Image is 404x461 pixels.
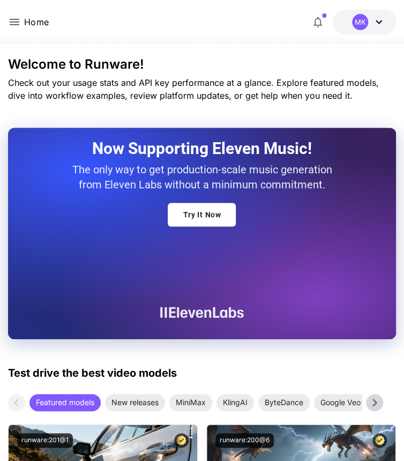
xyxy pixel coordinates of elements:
[68,138,336,159] h2: Now Supporting Eleven Music!
[105,397,165,408] span: New releases
[216,397,254,408] span: KlingAI
[314,397,367,408] span: Google Veo
[105,394,165,411] div: New releases
[174,433,189,448] button: Certified Model – Vetted for best performance and includes a commercial license.
[372,433,387,448] button: Certified Model – Vetted for best performance and includes a commercial license.
[8,365,177,381] p: Test drive the best video models
[24,16,48,28] nav: breadcrumb
[29,397,101,408] span: Featured models
[258,397,310,408] span: ByteDance
[8,77,379,101] span: Check out your usage stats and API key performance at a glance. Explore featured models, dive int...
[216,394,254,411] div: KlingAI
[314,394,367,411] div: Google Veo
[352,14,368,30] div: MK
[29,394,101,411] div: Featured models
[169,397,212,408] span: MiniMax
[168,203,236,226] a: Try It Now
[17,433,73,448] button: runware:201@1
[8,57,396,72] h3: Welcome to Runware!
[24,16,48,28] a: Home
[333,10,396,34] button: $31.47389MK
[258,394,310,411] div: ByteDance
[68,162,336,192] p: The only way to get production-scale music generation from Eleven Labs without a minimum commitment.
[169,394,212,411] div: MiniMax
[215,433,274,448] button: runware:200@6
